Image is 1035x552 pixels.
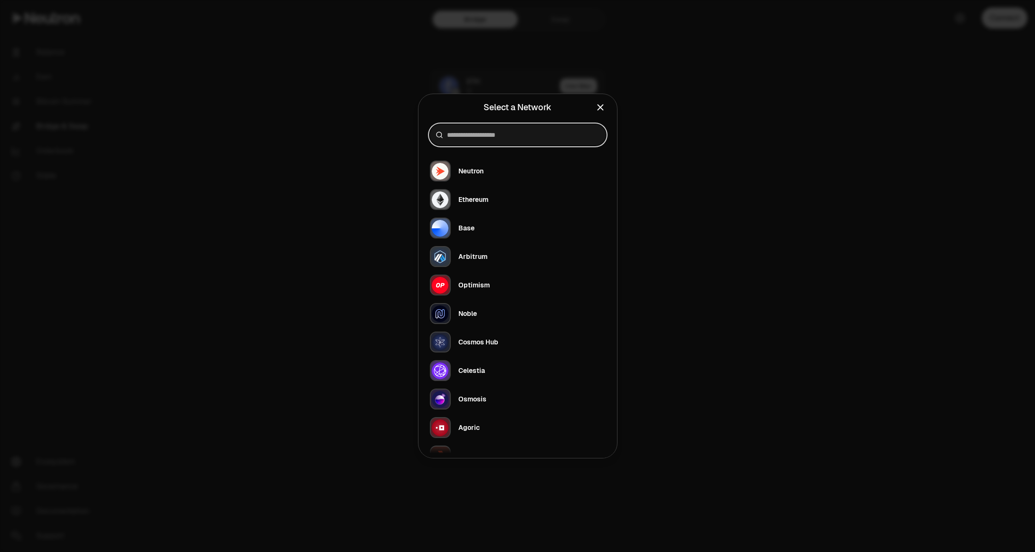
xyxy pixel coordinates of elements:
[458,451,478,461] div: Akash
[432,248,448,265] img: Arbitrum Logo
[432,305,448,322] img: Noble Logo
[484,101,551,114] div: Select a Network
[424,385,611,413] button: Osmosis LogoOsmosis LogoOsmosis
[424,356,611,385] button: Celestia LogoCelestia LogoCelestia
[424,214,611,242] button: Base LogoBase LogoBase
[432,220,448,237] img: Base Logo
[595,101,606,114] button: Close
[424,185,611,214] button: Ethereum LogoEthereum LogoEthereum
[432,362,448,379] img: Celestia Logo
[424,157,611,185] button: Neutron LogoNeutron LogoNeutron
[424,328,611,356] button: Cosmos Hub LogoCosmos Hub LogoCosmos Hub
[424,442,611,470] button: Akash LogoAkash LogoAkash
[424,271,611,299] button: Optimism LogoOptimism LogoOptimism
[432,391,448,408] img: Osmosis Logo
[458,366,485,375] div: Celestia
[458,309,477,318] div: Noble
[432,448,448,465] img: Akash Logo
[432,191,448,208] img: Ethereum Logo
[458,423,480,432] div: Agoric
[432,277,448,294] img: Optimism Logo
[458,166,484,176] div: Neutron
[458,280,490,290] div: Optimism
[424,299,611,328] button: Noble LogoNoble LogoNoble
[424,413,611,442] button: Agoric LogoAgoric LogoAgoric
[458,394,486,404] div: Osmosis
[432,163,448,180] img: Neutron Logo
[432,334,448,351] img: Cosmos Hub Logo
[458,223,475,233] div: Base
[424,242,611,271] button: Arbitrum LogoArbitrum LogoArbitrum
[432,419,448,436] img: Agoric Logo
[458,195,488,204] div: Ethereum
[458,252,487,261] div: Arbitrum
[458,337,498,347] div: Cosmos Hub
